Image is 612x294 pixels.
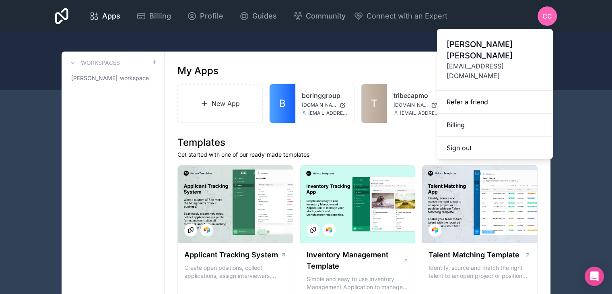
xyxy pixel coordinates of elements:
[83,7,127,25] a: Apps
[181,7,230,25] a: Profile
[302,91,348,100] a: boringgroup
[585,267,604,286] div: Open Intercom Messenger
[102,10,120,22] span: Apps
[68,71,158,85] a: [PERSON_NAME]-workspace
[400,110,439,116] span: [EMAIL_ADDRESS][DOMAIN_NAME]
[432,227,438,233] img: Airtable Logo
[233,7,283,25] a: Guides
[279,97,286,110] span: B
[447,61,543,81] span: [EMAIL_ADDRESS][DOMAIN_NAME]
[177,136,538,149] h1: Templates
[270,84,295,123] a: B
[184,264,286,280] p: Create open positions, collect applications, assign interviewers, centralise candidate feedback a...
[307,249,403,272] h1: Inventory Management Template
[302,102,336,108] span: [DOMAIN_NAME]
[177,64,218,77] h1: My Apps
[286,7,352,25] a: Community
[308,110,348,116] span: [EMAIL_ADDRESS][DOMAIN_NAME]
[68,58,120,68] a: Workspaces
[184,249,278,261] h1: Applicant Tracking System
[394,102,439,108] a: [DOMAIN_NAME]
[177,84,263,123] a: New App
[200,10,223,22] span: Profile
[130,7,177,25] a: Billing
[394,102,428,108] span: [DOMAIN_NAME]
[437,91,553,114] a: Refer a friend
[252,10,277,22] span: Guides
[149,10,171,22] span: Billing
[306,10,346,22] span: Community
[394,91,439,100] a: tribecapmo
[367,10,447,22] span: Connect with an Expert
[361,84,387,123] a: T
[302,102,348,108] a: [DOMAIN_NAME]
[429,264,531,280] p: Identify, source and match the right talent to an open project or position with our Talent Matchi...
[437,114,553,137] a: Billing
[437,137,553,159] button: Sign out
[204,227,210,233] img: Airtable Logo
[326,227,332,233] img: Airtable Logo
[371,97,377,110] span: T
[71,74,149,82] span: [PERSON_NAME]-workspace
[429,249,519,261] h1: Talent Matching Template
[447,39,543,61] span: [PERSON_NAME] [PERSON_NAME]
[542,11,552,21] span: CC
[81,59,120,67] h3: Workspaces
[354,10,447,22] button: Connect with an Expert
[177,151,538,159] p: Get started with one of our ready-made templates
[307,275,409,291] p: Simple and easy to use Inventory Management Application to manage your stock, orders and Manufact...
